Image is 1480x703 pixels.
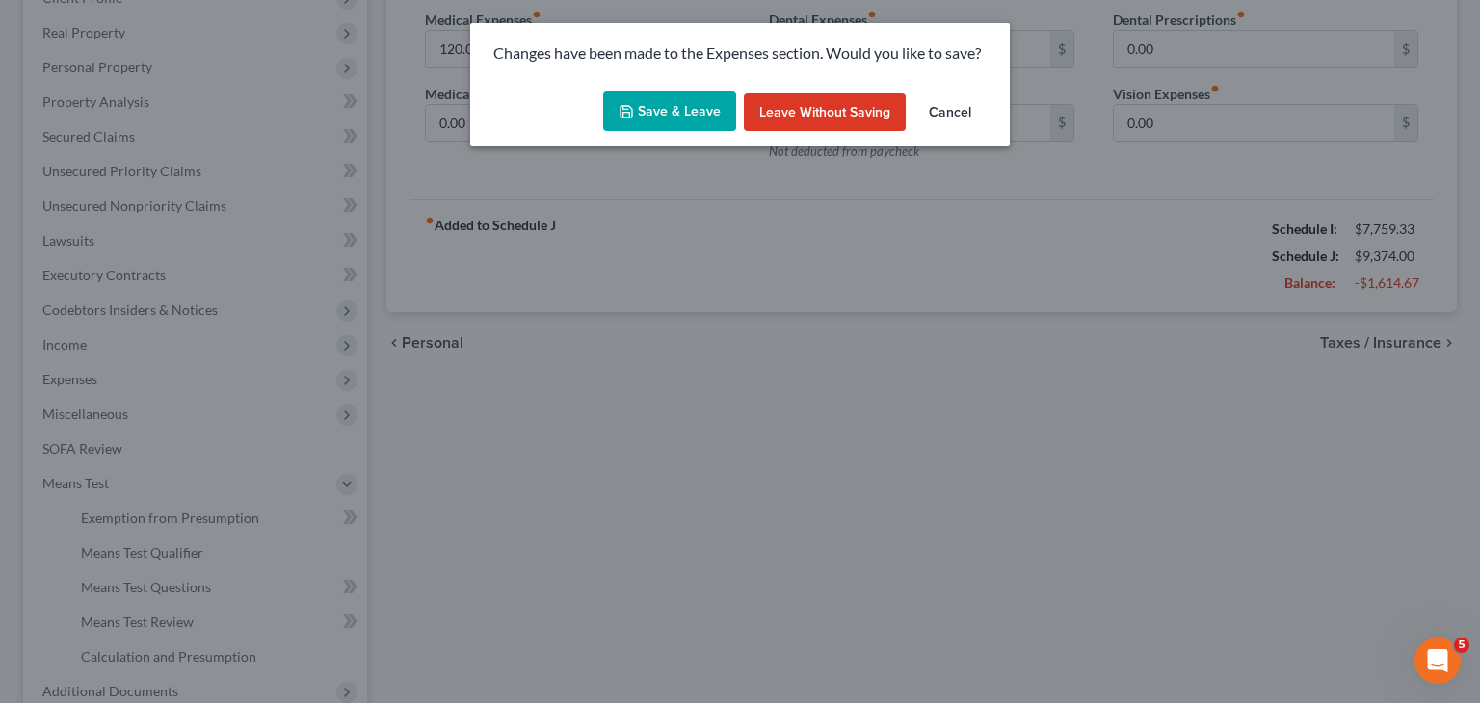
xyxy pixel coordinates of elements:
[913,93,987,132] button: Cancel
[1454,638,1469,653] span: 5
[493,42,987,65] p: Changes have been made to the Expenses section. Would you like to save?
[744,93,906,132] button: Leave without Saving
[1414,638,1461,684] iframe: Intercom live chat
[603,91,736,132] button: Save & Leave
